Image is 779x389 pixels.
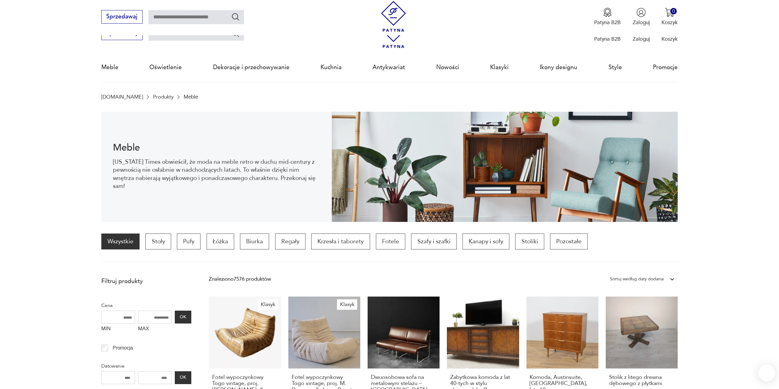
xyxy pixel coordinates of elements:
[661,36,678,43] p: Koszyk
[101,362,191,370] p: Datowanie
[411,234,456,249] a: Szafy i szafki
[540,53,577,81] a: Ikony designu
[113,344,133,352] p: Promocja
[653,53,678,81] a: Promocje
[209,275,271,283] div: Znaleziono 7576 produktów
[376,234,405,249] a: Fotele
[609,374,675,387] h3: Stolik z litego drewna dębowego z płytkami
[177,234,200,249] a: Pufy
[138,324,172,335] label: MAX
[603,8,612,17] img: Ikona medalu
[113,158,320,190] p: [US_STATE] Times obwieścił, że moda na meble retro w duchu mid-century z pewnością nie osłabnie w...
[636,8,646,17] img: Ikonka użytkownika
[633,8,650,26] button: Zaloguj
[213,53,290,81] a: Dekoracje i przechowywanie
[609,53,622,81] a: Style
[550,234,588,249] a: Pozostałe
[633,19,650,26] p: Zaloguj
[332,112,678,222] img: Meble
[101,324,135,335] label: MIN
[240,234,269,249] a: Biurka
[153,94,174,100] a: Produkty
[101,301,191,309] p: Cena
[101,277,191,285] p: Filtruj produkty
[594,8,621,26] a: Ikona medaluPatyna B2B
[311,234,370,249] a: Krzesła i taborety
[594,8,621,26] button: Patyna B2B
[101,15,143,20] a: Sprzedawaj
[101,234,140,249] a: Wszystkie
[594,19,621,26] p: Patyna B2B
[231,12,240,21] button: Szukaj
[175,311,191,324] button: OK
[633,36,650,43] p: Zaloguj
[207,234,234,249] a: Łóżka
[113,143,320,152] h1: Meble
[275,234,305,249] a: Regały
[378,1,409,32] img: Patyna - sklep z meblami i dekoracjami vintage
[101,94,143,100] a: [DOMAIN_NAME]
[101,53,118,81] a: Meble
[661,19,678,26] p: Koszyk
[184,94,198,100] p: Meble
[175,371,191,384] button: OK
[373,53,405,81] a: Antykwariat
[231,29,240,38] button: Szukaj
[320,53,342,81] a: Kuchnia
[101,31,143,36] a: Sprzedawaj
[145,234,171,249] a: Stoły
[490,53,509,81] a: Klasyki
[670,8,677,14] div: 0
[665,8,674,17] img: Ikona koszyka
[610,275,664,283] div: Sortuj według daty dodania
[463,234,509,249] a: Kanapy i sofy
[436,53,459,81] a: Nowości
[594,36,621,43] p: Patyna B2B
[101,10,143,24] button: Sprzedawaj
[149,53,182,81] a: Oświetlenie
[758,365,775,382] iframe: Smartsupp widget button
[515,234,544,249] a: Stoliki
[661,8,678,26] button: 0Koszyk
